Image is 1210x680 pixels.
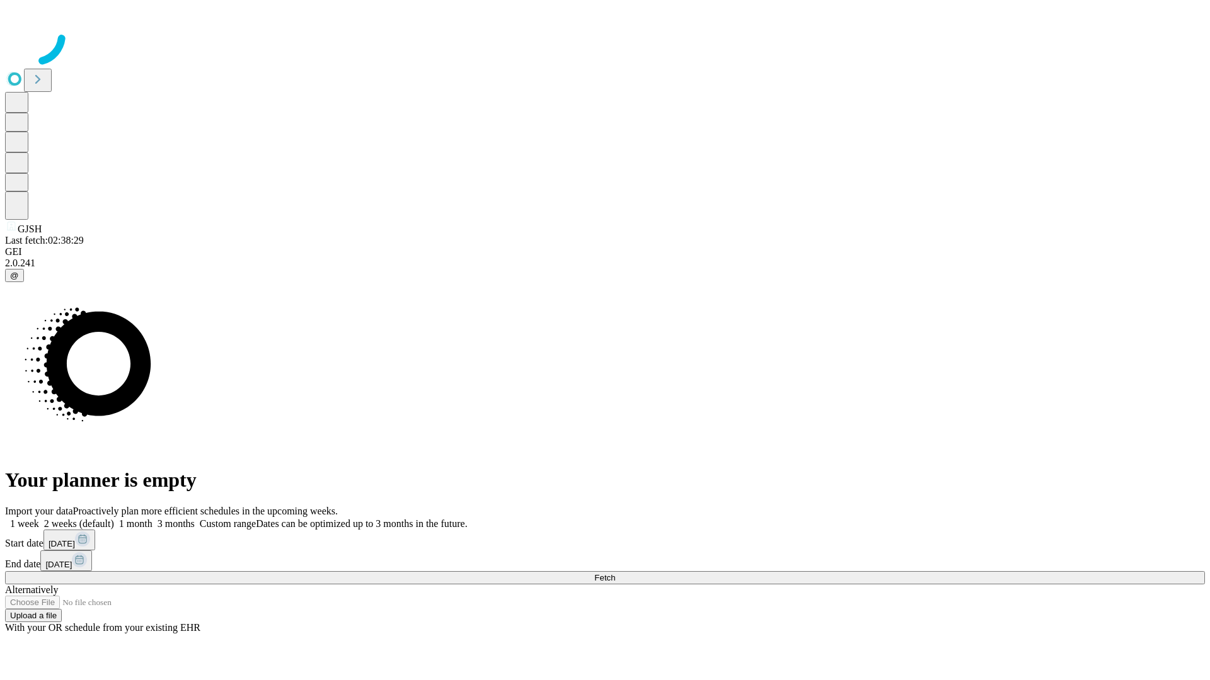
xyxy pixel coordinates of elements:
[44,518,114,529] span: 2 weeks (default)
[43,530,95,550] button: [DATE]
[200,518,256,529] span: Custom range
[5,622,200,633] span: With your OR schedule from your existing EHR
[5,584,58,595] span: Alternatively
[73,506,338,516] span: Proactively plan more efficient schedules in the upcoming weeks.
[158,518,195,529] span: 3 months
[119,518,153,529] span: 1 month
[5,468,1205,492] h1: Your planner is empty
[5,530,1205,550] div: Start date
[256,518,467,529] span: Dates can be optimized up to 3 months in the future.
[5,269,24,282] button: @
[45,560,72,569] span: [DATE]
[10,518,39,529] span: 1 week
[594,573,615,582] span: Fetch
[5,571,1205,584] button: Fetch
[5,258,1205,269] div: 2.0.241
[5,235,84,246] span: Last fetch: 02:38:29
[10,271,19,280] span: @
[5,246,1205,258] div: GEI
[49,539,75,548] span: [DATE]
[5,609,62,622] button: Upload a file
[5,506,73,516] span: Import your data
[18,224,42,234] span: GJSH
[5,550,1205,571] div: End date
[40,550,92,571] button: [DATE]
